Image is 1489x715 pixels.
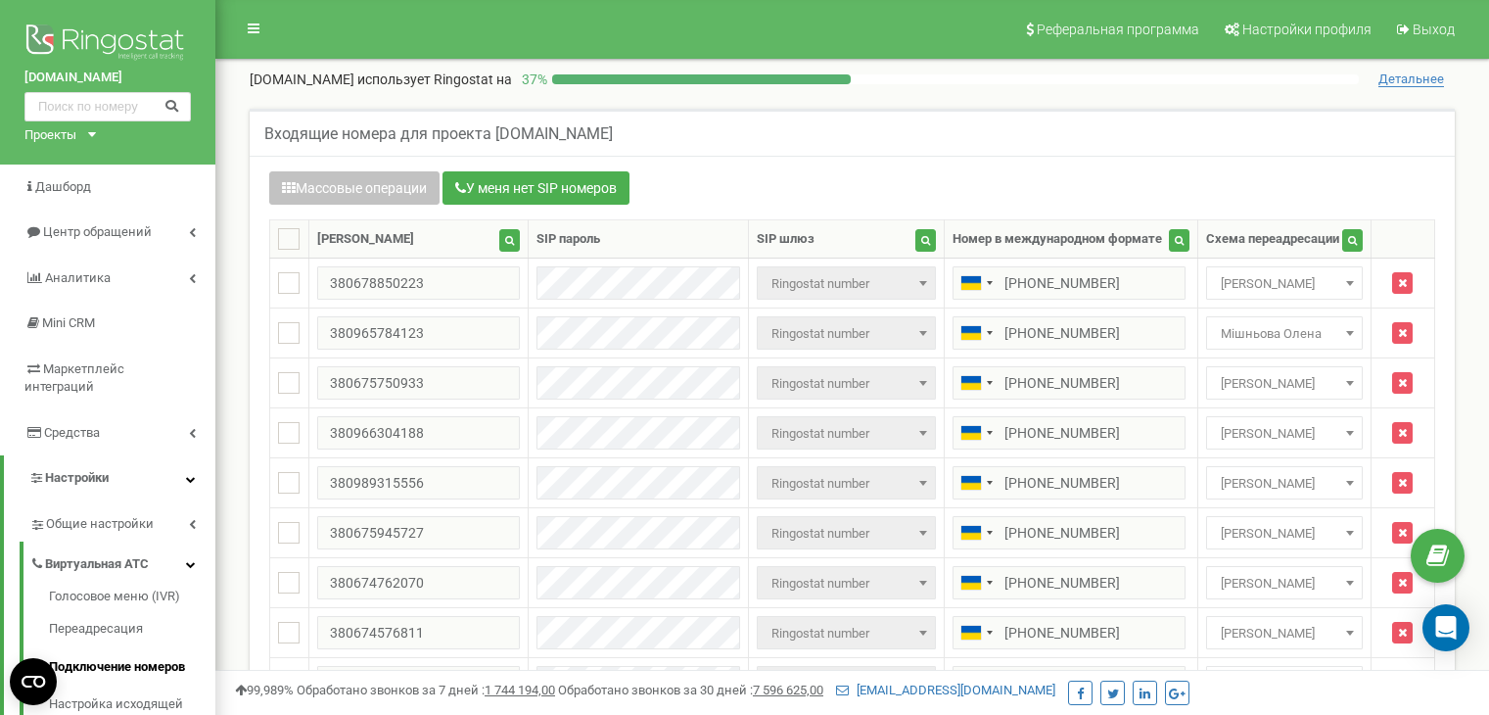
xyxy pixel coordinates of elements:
[4,455,215,501] a: Настройки
[757,366,936,400] span: Ringostat number
[954,467,999,499] div: Telephone country code
[235,683,294,697] span: 99,989%
[43,224,152,239] span: Центр обращений
[953,666,1186,699] input: 050 123 4567
[836,683,1055,697] a: [EMAIL_ADDRESS][DOMAIN_NAME]
[35,179,91,194] span: Дашборд
[1242,22,1372,37] span: Настройки профиля
[954,367,999,399] div: Telephone country code
[1206,416,1363,450] span: Оверченко Тетяна
[757,516,936,549] span: Ringostat number
[44,425,100,440] span: Средства
[954,617,999,648] div: Telephone country code
[1422,604,1469,651] div: Open Intercom Messenger
[1206,516,1363,549] span: Дерибас Оксана
[1213,570,1356,597] span: Мельник Ольга
[954,517,999,548] div: Telephone country code
[1206,466,1363,500] span: Дегнера Мирослава
[1213,320,1356,348] span: Мішньова Олена
[24,69,191,87] a: [DOMAIN_NAME]
[953,566,1186,599] input: 050 123 4567
[317,230,414,249] div: [PERSON_NAME]
[24,361,124,395] span: Маркетплейс интеграций
[485,683,555,697] u: 1 744 194,00
[250,70,512,89] p: [DOMAIN_NAME]
[269,171,440,205] button: Массовые операции
[764,620,929,647] span: Ringostat number
[953,230,1162,249] div: Номер в международном формате
[49,648,215,687] a: Подключение номеров
[10,658,57,705] button: Open CMP widget
[764,270,929,298] span: Ringostat number
[1206,666,1363,699] span: Юнак Анна
[24,20,191,69] img: Ringostat logo
[442,171,629,205] button: У меня нет SIP номеров
[1213,370,1356,398] span: Шевчук Виктория
[757,566,936,599] span: Ringostat number
[953,616,1186,649] input: 050 123 4567
[757,230,814,249] div: SIP шлюз
[357,71,512,87] span: использует Ringostat на
[297,683,555,697] span: Обработано звонков за 7 дней :
[512,70,552,89] p: 37 %
[1213,470,1356,498] span: Дегнера Мирослава
[42,315,95,330] span: Mini CRM
[29,501,215,542] a: Общие настройки
[1413,22,1455,37] span: Выход
[764,470,929,498] span: Ringostat number
[1206,566,1363,599] span: Мельник Ольга
[1378,71,1444,87] span: Детальнее
[757,666,936,699] span: Ringostat number
[1206,230,1339,249] div: Схема переадресации
[954,417,999,449] div: Telephone country code
[1213,520,1356,548] span: Дерибас Оксана
[1206,316,1363,350] span: Мішньова Олена
[1206,366,1363,400] span: Шевчук Виктория
[49,610,215,648] a: Переадресация
[954,317,999,349] div: Telephone country code
[953,366,1186,400] input: 050 123 4567
[264,125,613,143] h5: Входящие номера для проекта [DOMAIN_NAME]
[1206,616,1363,649] span: Юнак Анна
[1037,22,1199,37] span: Реферальная программа
[757,266,936,300] span: Ringostat number
[953,416,1186,450] input: 050 123 4567
[46,515,154,534] span: Общие настройки
[757,316,936,350] span: Ringostat number
[24,126,76,145] div: Проекты
[29,542,215,582] a: Виртуальная АТС
[558,683,823,697] span: Обработано звонков за 30 дней :
[953,466,1186,500] input: 050 123 4567
[1213,270,1356,298] span: Мельник Ольга
[24,92,191,121] input: Поиск по номеру
[1213,620,1356,647] span: Юнак Анна
[953,266,1186,300] input: 050 123 4567
[529,220,749,259] th: SIP пароль
[954,567,999,598] div: Telephone country code
[764,370,929,398] span: Ringostat number
[954,267,999,299] div: Telephone country code
[757,416,936,450] span: Ringostat number
[764,320,929,348] span: Ringostat number
[49,588,215,611] a: Голосовое меню (IVR)
[1213,420,1356,448] span: Оверченко Тетяна
[764,520,929,548] span: Ringostat number
[764,570,929,597] span: Ringostat number
[757,466,936,500] span: Ringostat number
[45,270,111,285] span: Аналитика
[764,420,929,448] span: Ringostat number
[757,616,936,649] span: Ringostat number
[45,555,149,574] span: Виртуальная АТС
[1206,266,1363,300] span: Мельник Ольга
[753,683,823,697] u: 7 596 625,00
[953,516,1186,549] input: 050 123 4567
[45,470,109,485] span: Настройки
[953,316,1186,350] input: 050 123 4567
[954,667,999,698] div: Telephone country code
